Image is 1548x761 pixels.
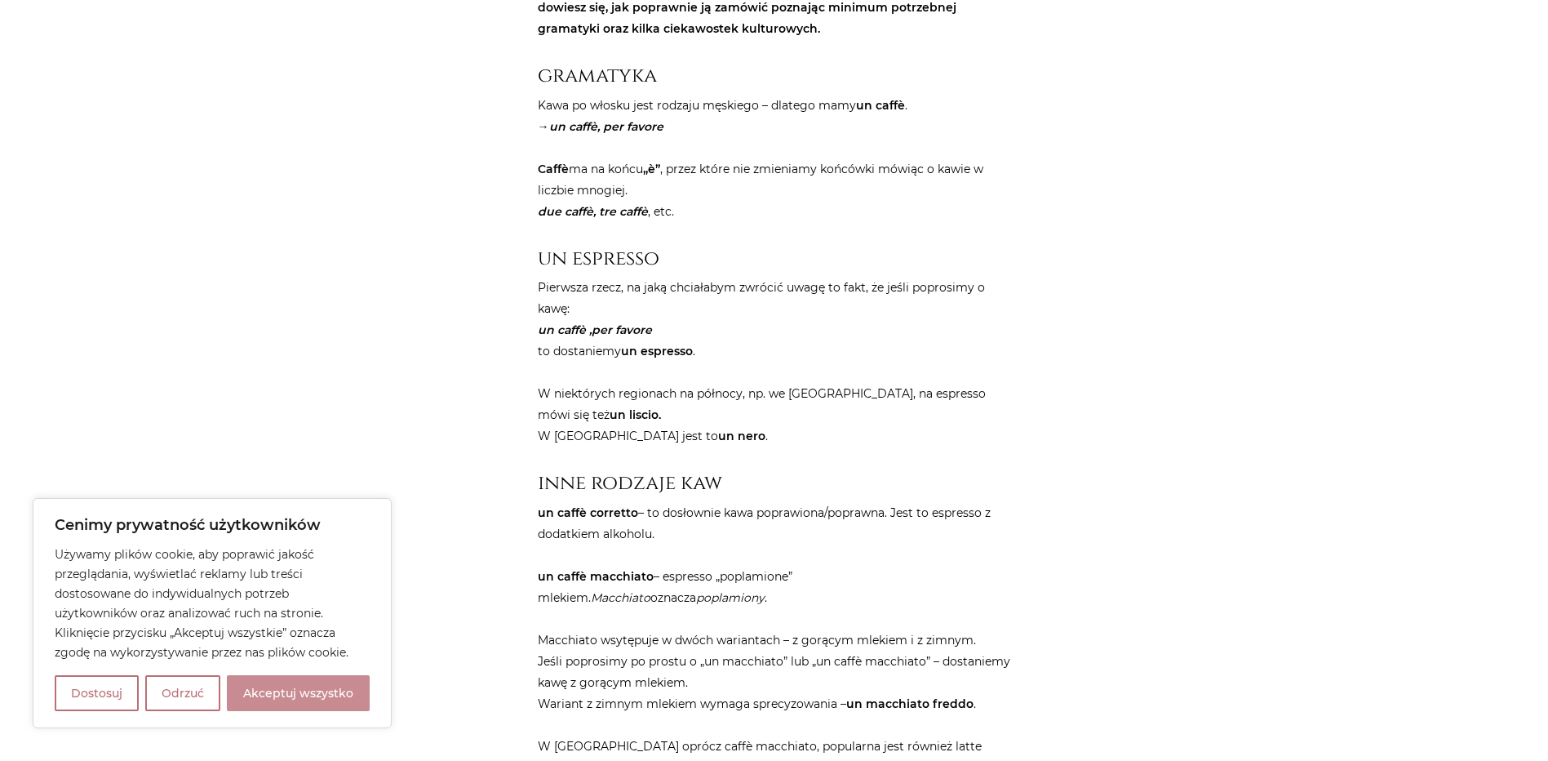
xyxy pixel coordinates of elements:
button: Akceptuj wszystko [227,675,370,711]
p: Cenimy prywatność użytkowników [55,515,370,535]
button: Odrzuć [145,675,220,711]
h3: inne rodzaje kaw [538,471,1011,495]
strong: un nero [718,429,765,443]
h3: un espresso [538,247,1011,270]
em: un caffè ,per favore [538,323,652,337]
strong: un caffè [538,569,587,584]
strong: un caffè corretto [538,505,638,520]
strong: un liscio. [610,407,661,422]
strong: „è” [643,162,660,176]
strong: Caffè [538,162,569,176]
em: poplamiony [696,590,765,605]
em: Macchiato [591,590,650,605]
p: Kawa po włosku jest rodzaju męskiego – dlatego mamy . → ma na końcu , przez które nie zmieniamy k... [538,95,1011,222]
p: Używamy plików cookie, aby poprawić jakość przeglądania, wyświetlać reklamy lub treści dostosowan... [55,545,370,662]
em: un caffè, per favore [549,119,663,134]
strong: macchiato [590,569,654,584]
strong: un caffè [856,98,905,113]
em: è [641,204,648,219]
strong: ue caffè, tre caff [546,204,641,219]
h3: gramatyka [538,64,1011,87]
em: d [538,204,546,219]
button: Dostosuj [55,675,139,711]
strong: un espresso [621,344,693,358]
strong: un macchiato freddo [846,696,974,711]
p: Pierwsza rzecz, na jaką chciałabym zwrócić uwagę to fakt, że jeśli poprosimy o kawę: to dostaniem... [538,277,1011,447]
